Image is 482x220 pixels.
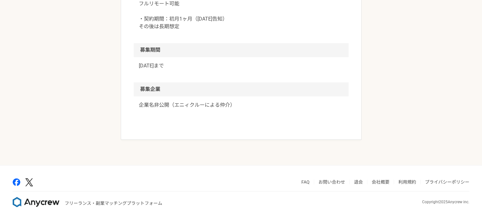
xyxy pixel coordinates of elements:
[13,178,20,186] img: facebook-2adfd474.png
[134,82,349,96] h2: 募集企業
[422,199,469,205] p: Copyright 2025 Anycrew inc.
[425,179,469,185] a: プライバシーポリシー
[13,197,60,207] img: 8DqYSo04kwAAAAASUVORK5CYII=
[398,179,416,185] a: 利用規約
[139,62,344,70] p: [DATE]まで
[372,179,389,185] a: 会社概要
[301,179,310,185] a: FAQ
[134,43,349,57] h2: 募集期間
[25,178,33,186] img: x-391a3a86.png
[354,179,363,185] a: 退会
[139,101,344,109] a: 企業名非公開（エニィクルーによる仲介）
[318,179,345,185] a: お問い合わせ
[65,200,162,207] p: フリーランス・副業マッチングプラットフォーム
